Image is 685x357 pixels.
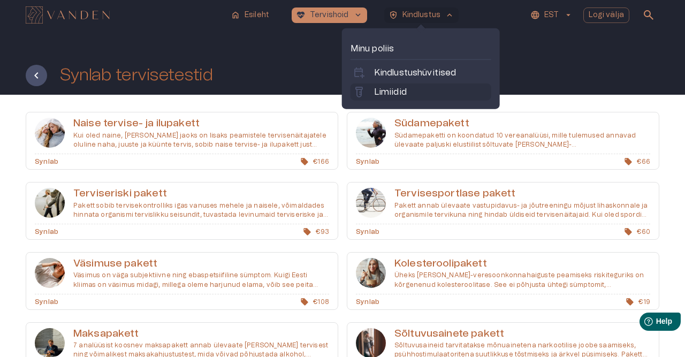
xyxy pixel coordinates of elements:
[394,187,650,201] h6: Tervisesportlase pakett
[35,258,65,288] img: SYNLAB_vasimus.png
[301,227,329,237] p: € 93
[529,7,574,23] button: EST
[26,7,222,22] a: Navigate to homepage
[353,86,489,98] a: labsLimiidid
[589,10,625,21] p: Logi välja
[356,188,386,218] img: SYNLAB_tervisesportlasepakett.jpeg
[245,10,269,21] p: Esileht
[298,297,329,307] p: € 108
[356,157,379,166] p: Synlab
[35,188,65,218] img: SYNLAB_terviseriski-pakett.jpeg
[356,227,379,237] p: Synlab
[73,271,329,289] p: Väsimus on väga subjektiivne ning ebaspetsiifiline sümptom. Kuigi Eesti kliimas on väsimus midagi...
[73,117,329,131] h6: Naise tervise- ja ilupakett
[623,297,650,307] p: € 19
[26,6,110,24] img: Vanden logo
[26,65,47,86] button: Tagasi
[356,297,379,307] p: Synlab
[35,157,58,166] p: Synlab
[351,42,491,55] p: Minu poliis
[622,227,650,237] p: € 60
[445,10,454,20] span: keyboard_arrow_up
[384,7,459,23] button: health_and_safetyKindlustuskeyboard_arrow_up
[638,4,659,26] button: open search modal
[226,7,275,23] button: homeEsileht
[583,7,630,23] button: Logi välja
[602,308,685,338] iframe: Help widget launcher
[394,201,650,219] p: Pakett annab ülevaate vastupidavus- ja jõutreeningu mõjust lihaskonnale ja organismile tervikuna ...
[353,66,489,79] a: calendar_add_onKindlustushüvitised
[353,86,366,98] span: labs
[60,66,212,85] h1: Synlab tervisetestid
[296,10,306,20] span: ecg_heart
[353,66,366,79] span: calendar_add_on
[622,157,650,166] p: € 66
[73,327,329,341] h6: Maksapakett
[73,257,329,271] h6: Väsimuse pakett
[374,66,456,79] p: Kindlustushüvitised
[402,10,441,21] p: Kindlustus
[73,187,329,201] h6: Terviseriski pakett
[298,157,329,166] p: € 166
[374,86,407,98] p: Limiidid
[394,117,650,131] h6: Südamepakett
[73,131,329,149] p: Kui oled naine, [PERSON_NAME] jaoks on lisaks peamistele tervisenäitajatele oluline naha, juuste ...
[35,227,58,237] p: Synlab
[353,10,363,20] span: keyboard_arrow_down
[394,271,650,289] p: Üheks [PERSON_NAME]-veresoonkonnahaiguste peamiseks riskiteguriks on kõrgenenud kolesteroolitase....
[231,10,240,20] span: home
[544,10,559,21] p: EST
[356,118,386,148] img: SYNLAB_sudamepakett.jpeg
[356,258,386,288] img: SYNLAB_kolesteroolipakett.jpeg
[73,201,329,219] p: Pakett sobib tervisekontrolliks igas vanuses mehele ja naisele, võimaldades hinnata organismi ter...
[310,10,349,21] p: Tervishoid
[394,257,650,271] h6: Kolesteroolipakett
[389,10,398,20] span: health_and_safety
[35,297,58,307] p: Synlab
[394,131,650,149] p: Südamepaketti on koondatud 10 vereanalüüsi, mille tulemused annavad ülevaate paljuski elustiilist...
[642,9,655,21] span: search
[394,327,650,341] h6: Sõltuvusainete pakett
[35,118,65,148] img: SYNLAB_naisetervisejailupakett.jpeg
[292,7,367,23] button: ecg_heartTervishoidkeyboard_arrow_down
